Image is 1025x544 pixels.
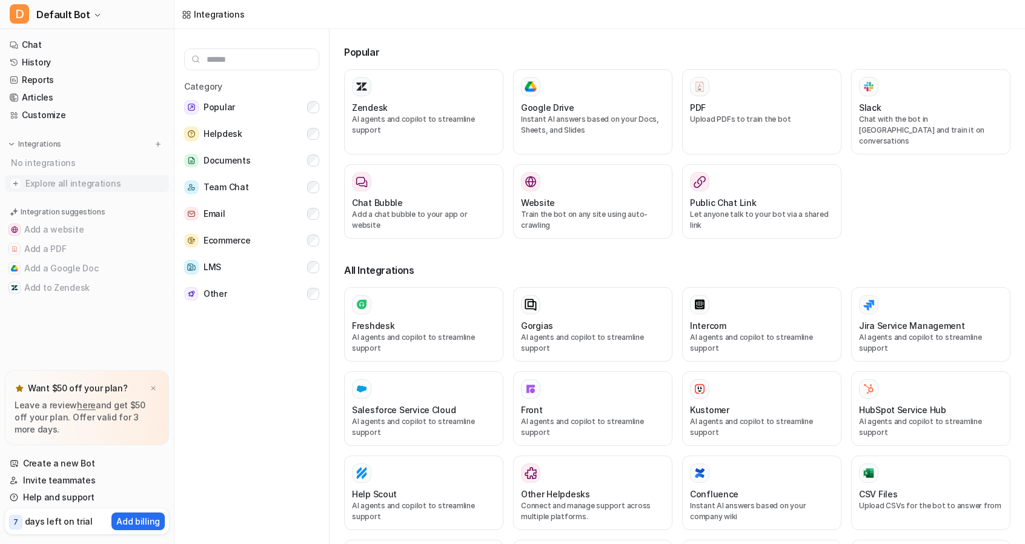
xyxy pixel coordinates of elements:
[18,139,61,149] p: Integrations
[352,209,496,231] p: Add a chat bubble to your app or website
[154,140,162,148] img: menu_add.svg
[352,101,388,114] h3: Zendesk
[690,196,757,209] h3: Public Chat Link
[521,332,665,354] p: AI agents and copilot to streamline support
[5,138,65,150] button: Integrations
[5,259,169,278] button: Add a Google DocAdd a Google Doc
[521,319,553,332] h3: Gorgias
[525,467,537,479] img: Other Helpdesks
[11,265,18,272] img: Add a Google Doc
[352,114,496,136] p: AI agents and copilot to streamline support
[690,319,726,332] h3: Intercom
[10,177,22,190] img: explore all integrations
[352,319,394,332] h3: Freshdesk
[690,209,834,231] p: Let anyone talk to your bot via a shared link
[694,467,706,479] img: Confluence
[5,71,169,88] a: Reports
[859,416,1003,438] p: AI agents and copilot to streamline support
[513,287,672,362] button: GorgiasAI agents and copilot to streamline support
[21,207,105,217] p: Integration suggestions
[344,287,503,362] button: FreshdeskAI agents and copilot to streamline support
[184,100,199,114] img: Popular
[859,500,1003,511] p: Upload CSVs for the bot to answer from
[513,371,672,446] button: FrontFrontAI agents and copilot to streamline support
[184,122,319,146] button: HelpdeskHelpdesk
[356,383,368,395] img: Salesforce Service Cloud
[859,319,965,332] h3: Jira Service Management
[859,101,881,114] h3: Slack
[5,220,169,239] button: Add a websiteAdd a website
[11,245,18,253] img: Add a PDF
[5,175,169,192] a: Explore all integrations
[184,234,199,248] img: Ecommerce
[682,287,841,362] button: IntercomAI agents and copilot to streamline support
[204,260,221,274] span: LMS
[859,488,897,500] h3: CSV Files
[204,127,242,141] span: Helpdesk
[204,287,227,301] span: Other
[863,383,875,395] img: HubSpot Service Hub
[521,209,665,231] p: Train the bot on any site using auto-crawling
[5,107,169,124] a: Customize
[184,287,199,301] img: Other
[15,383,24,393] img: star
[521,488,590,500] h3: Other Helpdesks
[77,400,96,410] a: here
[694,81,706,92] img: PDF
[344,164,503,239] button: Chat BubbleAdd a chat bubble to your app or website
[150,385,157,393] img: x
[690,403,729,416] h3: Kustomer
[521,114,665,136] p: Instant AI answers based on your Docs, Sheets, and Slides
[356,467,368,479] img: Help Scout
[690,488,738,500] h3: Confluence
[859,403,946,416] h3: HubSpot Service Hub
[344,69,503,154] button: ZendeskAI agents and copilot to streamline support
[28,382,128,394] p: Want $50 off your plan?
[15,399,159,436] p: Leave a review and get $50 off your plan. Offer valid for 3 more days.
[184,148,319,173] button: DocumentsDocuments
[521,416,665,438] p: AI agents and copilot to streamline support
[184,95,319,119] button: PopularPopular
[352,403,456,416] h3: Salesforce Service Cloud
[682,69,841,154] button: PDFPDFUpload PDFs to train the bot
[204,153,250,168] span: Documents
[690,500,834,522] p: Instant AI answers based on your company wiki
[13,517,18,528] p: 7
[182,8,245,21] a: Integrations
[25,515,93,528] p: days left on trial
[204,180,248,194] span: Team Chat
[204,233,250,248] span: Ecommerce
[352,500,496,522] p: AI agents and copilot to streamline support
[682,164,841,239] button: Public Chat LinkLet anyone talk to your bot via a shared link
[344,371,503,446] button: Salesforce Service Cloud Salesforce Service CloudAI agents and copilot to streamline support
[5,472,169,489] a: Invite teammates
[859,114,1003,147] p: Chat with the bot in [GEOGRAPHIC_DATA] and train it on conversations
[513,456,672,530] button: Other HelpdesksOther HelpdesksConnect and manage support across multiple platforms.
[525,81,537,92] img: Google Drive
[352,196,403,209] h3: Chat Bubble
[521,403,543,416] h3: Front
[184,255,319,279] button: LMSLMS
[5,36,169,53] a: Chat
[513,164,672,239] button: WebsiteWebsiteTrain the bot on any site using auto-crawling
[184,175,319,199] button: Team ChatTeam Chat
[184,282,319,306] button: OtherOther
[184,207,199,221] img: Email
[690,101,706,114] h3: PDF
[682,371,841,446] button: KustomerKustomerAI agents and copilot to streamline support
[851,287,1010,362] button: Jira Service ManagementAI agents and copilot to streamline support
[525,176,537,188] img: Website
[7,140,16,148] img: expand menu
[521,101,574,114] h3: Google Drive
[194,8,245,21] div: Integrations
[521,500,665,522] p: Connect and manage support across multiple platforms.
[863,467,875,479] img: CSV Files
[184,154,199,168] img: Documents
[352,332,496,354] p: AI agents and copilot to streamline support
[859,332,1003,354] p: AI agents and copilot to streamline support
[690,332,834,354] p: AI agents and copilot to streamline support
[204,207,225,221] span: Email
[863,79,875,93] img: Slack
[11,226,18,233] img: Add a website
[116,515,160,528] p: Add billing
